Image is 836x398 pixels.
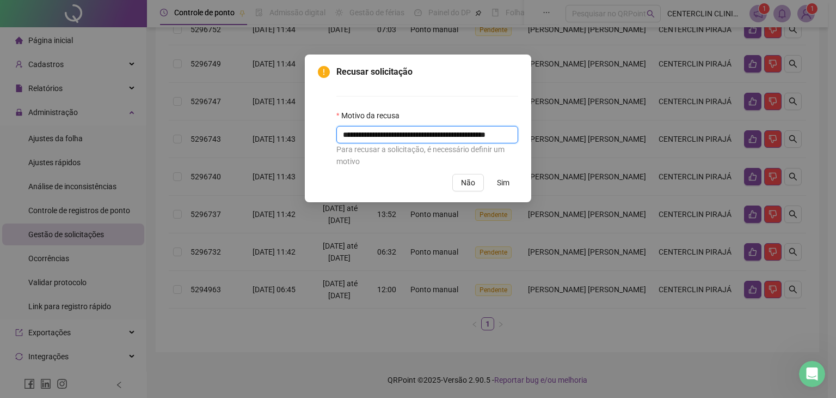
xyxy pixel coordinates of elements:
[799,361,825,387] iframe: Intercom live chat
[336,143,518,167] div: Para recusar a solicitação, é necessário definir um motivo
[336,65,518,79] span: Recusar solicitação
[336,110,407,122] label: Motivo da recusa
[452,174,484,191] button: Não
[488,174,518,191] button: Sim
[461,177,475,189] span: Não
[497,177,509,189] span: Sim
[318,66,330,78] span: exclamation-circle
